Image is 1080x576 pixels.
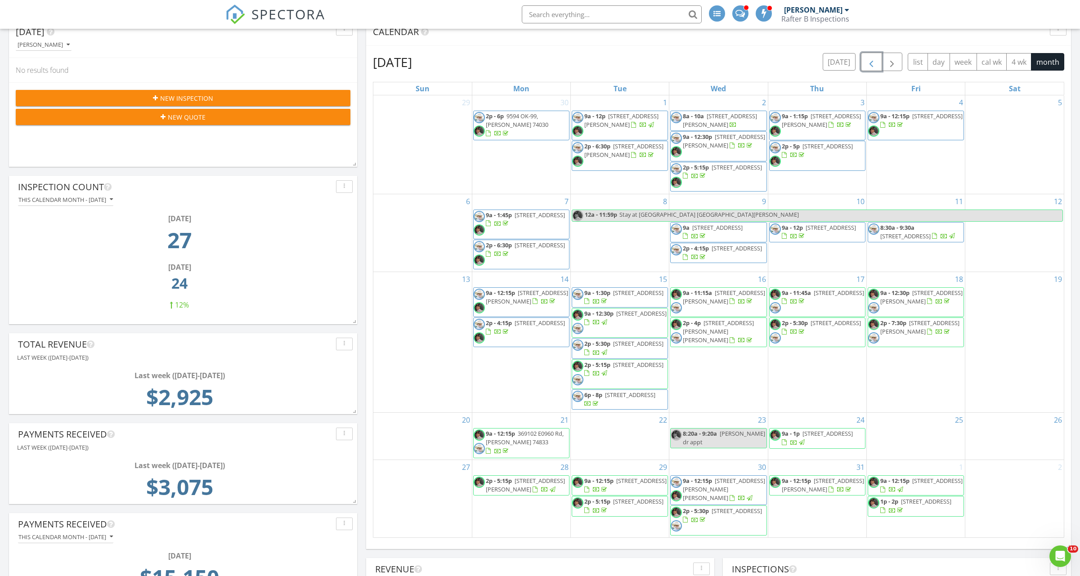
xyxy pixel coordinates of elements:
[671,244,682,255] img: screenshot_20220419_at_1.22.16_pm_195_.png
[584,361,610,369] span: 2p - 5:15p
[474,211,485,222] img: screenshot_20220419_at_1.22.16_pm_195_.png
[563,194,570,209] a: Go to July 7, 2025
[880,289,910,297] span: 9a - 12:30p
[782,112,861,129] a: 9a - 1:15p [STREET_ADDRESS][PERSON_NAME]
[965,460,1064,537] td: Go to August 2, 2025
[613,289,663,297] span: [STREET_ADDRESS]
[683,289,712,297] span: 9a - 11:15a
[612,82,628,95] a: Tuesday
[782,477,864,493] span: [STREET_ADDRESS][PERSON_NAME]
[770,156,781,167] img: screenshot_20250326_193517_facebook.jpg
[782,223,803,232] span: 9a - 12p
[657,460,669,474] a: Go to July 29, 2025
[613,361,663,369] span: [STREET_ADDRESS]
[473,210,569,239] a: 9a - 1:45p [STREET_ADDRESS]
[373,194,472,272] td: Go to July 6, 2025
[414,82,431,95] a: Sunday
[669,413,768,460] td: Go to July 23, 2025
[784,5,842,14] div: [PERSON_NAME]
[571,460,669,537] td: Go to July 29, 2025
[584,339,663,356] a: 2p - 5:30p [STREET_ADDRESS]
[472,95,570,194] td: Go to June 30, 2025
[683,477,765,502] a: 9a - 12:15p [STREET_ADDRESS][PERSON_NAME][PERSON_NAME]
[511,82,531,95] a: Monday
[572,323,583,334] img: screenshot_20220419_at_1.22.16_pm_195_.png
[460,460,472,474] a: Go to July 27, 2025
[486,477,565,493] a: 2p - 5:15p [STREET_ADDRESS][PERSON_NAME]
[474,255,485,266] img: screenshot_20250326_193517_facebook.jpg
[670,243,766,263] a: 2p - 4:15p [STREET_ADDRESS]
[572,338,668,358] a: 2p - 5:30p [STREET_ADDRESS]
[769,287,865,317] a: 9a - 11:45a [STREET_ADDRESS]
[806,223,856,232] span: [STREET_ADDRESS]
[515,319,565,327] span: [STREET_ADDRESS]
[855,460,866,474] a: Go to July 31, 2025
[251,4,325,23] span: SPECTORA
[657,413,669,427] a: Go to July 22, 2025
[683,477,712,485] span: 9a - 12:15p
[782,223,856,240] a: 9a - 12p [STREET_ADDRESS]
[866,460,965,537] td: Go to August 1, 2025
[782,112,861,129] span: [STREET_ADDRESS][PERSON_NAME]
[868,111,964,140] a: 9a - 12:15p [STREET_ADDRESS]
[802,142,853,150] span: [STREET_ADDRESS]
[486,319,512,327] span: 2p - 4:15p
[855,272,866,286] a: Go to July 17, 2025
[769,475,865,496] a: 9a - 12:15p [STREET_ADDRESS][PERSON_NAME]
[683,289,765,305] span: [STREET_ADDRESS][PERSON_NAME]
[756,413,768,427] a: Go to July 23, 2025
[572,156,583,167] img: screenshot_20250326_193517_facebook.jpg
[811,319,861,327] span: [STREET_ADDRESS]
[683,319,701,327] span: 2p - 4p
[782,289,811,297] span: 9a - 11:45a
[683,163,762,180] a: 2p - 5:15p [STREET_ADDRESS]
[571,194,669,272] td: Go to July 8, 2025
[683,133,765,149] a: 9a - 12:30p [STREET_ADDRESS][PERSON_NAME]
[486,112,548,129] span: 9594 OK-99, [PERSON_NAME] 74030
[868,332,879,344] img: screenshot_20220419_at_1.22.16_pm_195_.png
[868,319,879,330] img: screenshot_20250326_193517_facebook.jpg
[486,429,564,446] span: 369102 E0960 Rd, [PERSON_NAME] 74833
[1031,53,1064,71] button: month
[472,460,570,537] td: Go to July 28, 2025
[1007,82,1022,95] a: Saturday
[584,142,663,159] a: 2p - 6:30p [STREET_ADDRESS][PERSON_NAME]
[670,475,766,505] a: 9a - 12:15p [STREET_ADDRESS][PERSON_NAME][PERSON_NAME]
[605,391,655,399] span: [STREET_ADDRESS]
[571,95,669,194] td: Go to July 1, 2025
[16,90,350,106] button: New Inspection
[953,272,965,286] a: Go to July 18, 2025
[769,317,865,347] a: 2p - 5:30p [STREET_ADDRESS]
[683,112,757,129] span: [STREET_ADDRESS][PERSON_NAME]
[473,428,569,458] a: 9a - 12:15p 369102 E0960 Rd, [PERSON_NAME] 74833
[18,196,113,203] div: This calendar month - [DATE]
[473,317,569,347] a: 2p - 4:15p [STREET_ADDRESS]
[868,477,879,488] img: screenshot_20250326_193517_facebook.jpg
[584,142,610,150] span: 2p - 6:30p
[768,272,866,413] td: Go to July 17, 2025
[572,475,668,496] a: 9a - 12:15p [STREET_ADDRESS]
[572,112,583,123] img: screenshot_20220419_at_1.22.16_pm_195_.png
[756,460,768,474] a: Go to July 30, 2025
[474,429,485,441] img: screenshot_20250326_193517_facebook.jpg
[572,141,668,170] a: 2p - 6:30p [STREET_ADDRESS][PERSON_NAME]
[472,194,570,272] td: Go to July 7, 2025
[657,272,669,286] a: Go to July 15, 2025
[515,241,565,249] span: [STREET_ADDRESS]
[1052,194,1064,209] a: Go to July 12, 2025
[584,391,655,407] a: 6p - 8p [STREET_ADDRESS]
[683,319,754,344] span: [STREET_ADDRESS][PERSON_NAME][PERSON_NAME]
[868,317,964,347] a: 2p - 7:30p [STREET_ADDRESS][PERSON_NAME]
[572,389,668,410] a: 6p - 8p [STREET_ADDRESS]
[709,82,728,95] a: Wednesday
[486,241,512,249] span: 2p - 6:30p
[808,82,826,95] a: Thursday
[760,95,768,110] a: Go to July 2, 2025
[584,309,667,326] a: 9a - 12:30p [STREET_ADDRESS]
[770,289,781,300] img: screenshot_20250326_193517_facebook.jpg
[572,309,583,321] img: screenshot_20250326_193517_facebook.jpg
[16,39,72,51] button: [PERSON_NAME]
[584,112,659,129] span: [STREET_ADDRESS][PERSON_NAME]
[683,289,765,305] a: 9a - 11:15a [STREET_ADDRESS][PERSON_NAME]
[472,413,570,460] td: Go to July 21, 2025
